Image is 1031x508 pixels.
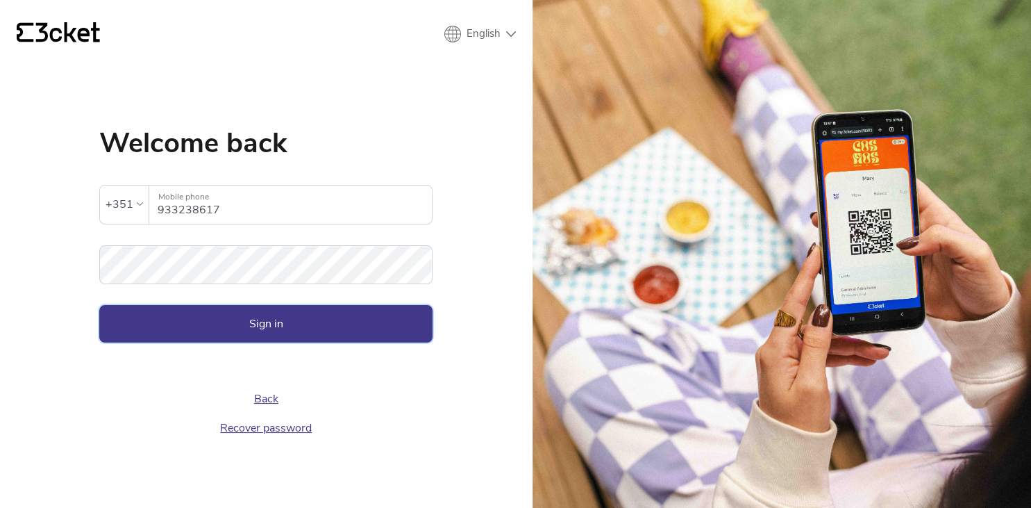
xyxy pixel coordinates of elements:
[99,129,433,157] h1: Welcome back
[99,245,433,268] label: Password
[17,22,100,46] a: {' '}
[254,391,278,407] a: Back
[99,305,433,343] button: Sign in
[220,420,312,436] a: Recover password
[149,186,432,208] label: Mobile phone
[158,186,432,224] input: Mobile phone
[106,194,133,215] div: +351
[17,23,33,42] g: {' '}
